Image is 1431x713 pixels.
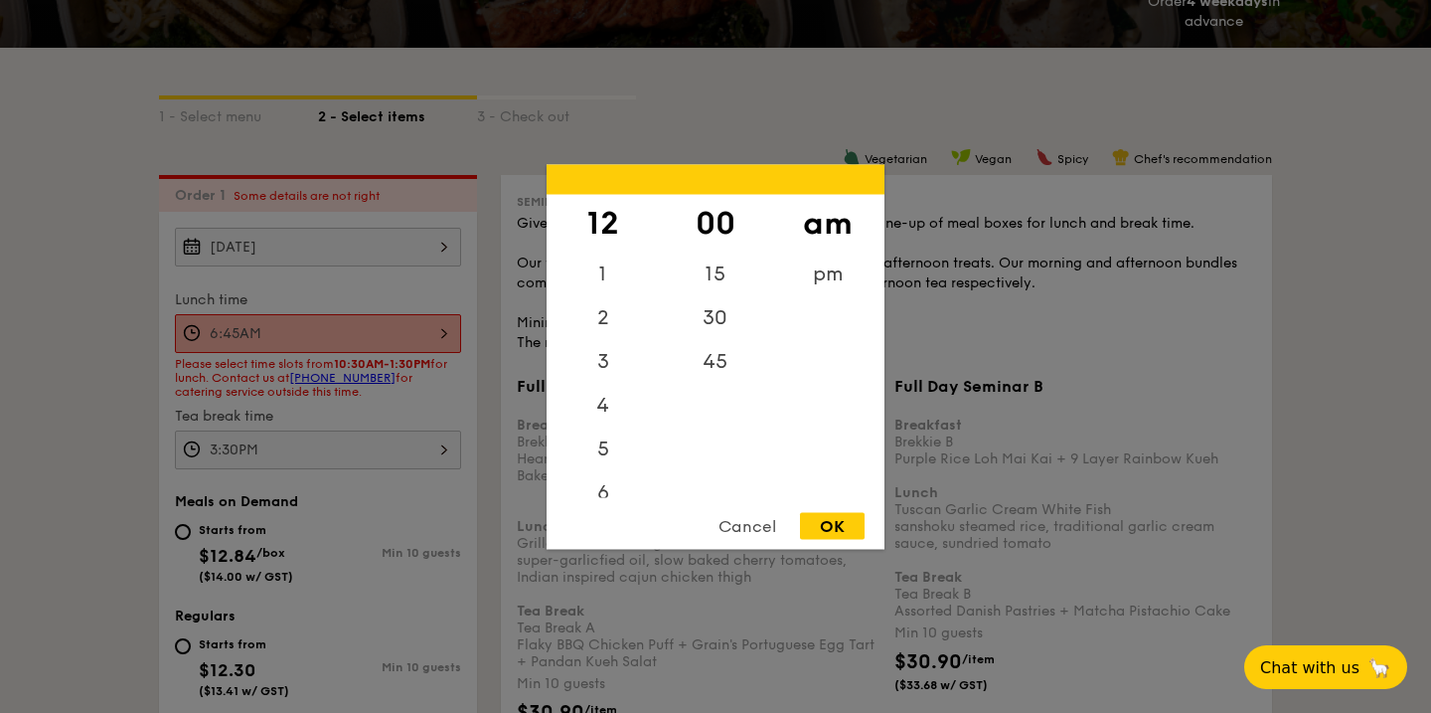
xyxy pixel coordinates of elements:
div: 12 [547,194,659,252]
div: 3 [547,339,659,383]
div: am [771,194,883,252]
div: Cancel [699,512,796,539]
div: 1 [547,252,659,295]
div: 30 [659,295,771,339]
div: pm [771,252,883,295]
div: 00 [659,194,771,252]
span: Chat with us [1260,658,1359,677]
div: 2 [547,295,659,339]
div: 15 [659,252,771,295]
button: Chat with us🦙 [1244,645,1407,689]
span: 🦙 [1367,656,1391,679]
div: 6 [547,470,659,514]
div: OK [800,512,865,539]
div: 5 [547,427,659,470]
div: 4 [547,383,659,427]
div: 45 [659,339,771,383]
